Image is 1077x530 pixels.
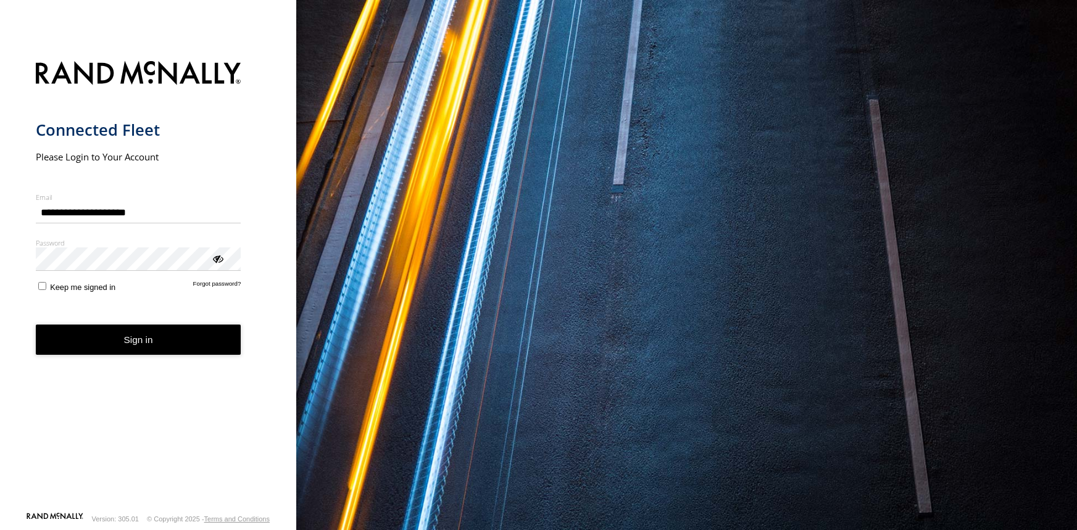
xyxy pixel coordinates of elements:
span: Keep me signed in [50,283,115,292]
input: Keep me signed in [38,282,46,290]
div: ViewPassword [211,252,223,264]
h1: Connected Fleet [36,120,241,140]
a: Forgot password? [193,280,241,292]
h2: Please Login to Your Account [36,151,241,163]
div: © Copyright 2025 - [147,515,270,523]
a: Visit our Website [27,513,83,525]
label: Email [36,193,241,202]
div: Version: 305.01 [92,515,139,523]
a: Terms and Conditions [204,515,270,523]
label: Password [36,238,241,247]
img: Rand McNally [36,59,241,90]
button: Sign in [36,325,241,355]
form: main [36,54,261,511]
